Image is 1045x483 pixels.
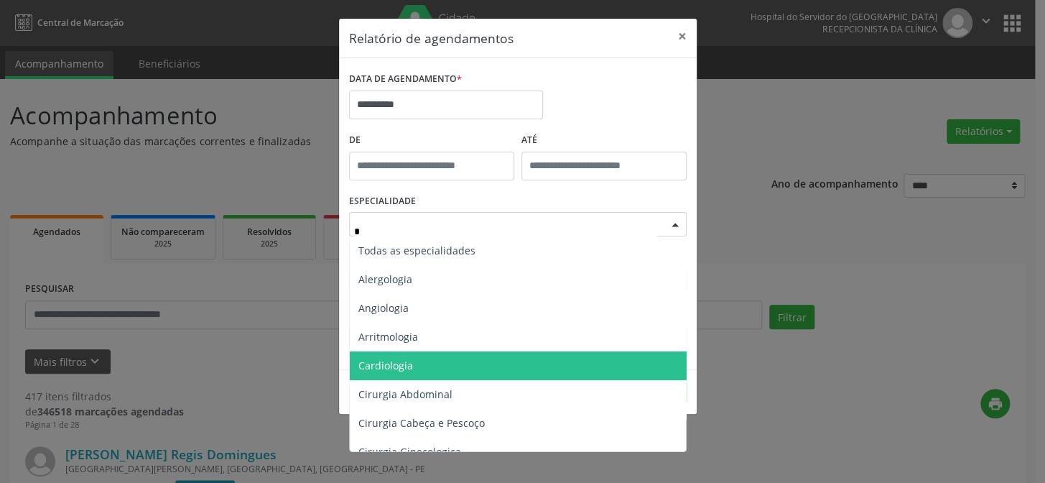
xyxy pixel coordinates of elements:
[349,190,416,213] label: ESPECIALIDADE
[358,416,485,430] span: Cirurgia Cabeça e Pescoço
[358,244,475,257] span: Todas as especialidades
[668,19,697,54] button: Close
[349,68,462,91] label: DATA DE AGENDAMENTO
[358,301,409,315] span: Angiologia
[521,129,687,152] label: ATÉ
[349,29,514,47] h5: Relatório de agendamentos
[358,359,413,372] span: Cardiologia
[358,445,461,459] span: Cirurgia Ginecologica
[358,387,452,401] span: Cirurgia Abdominal
[349,129,514,152] label: De
[358,272,412,286] span: Alergologia
[358,330,418,344] span: Arritmologia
